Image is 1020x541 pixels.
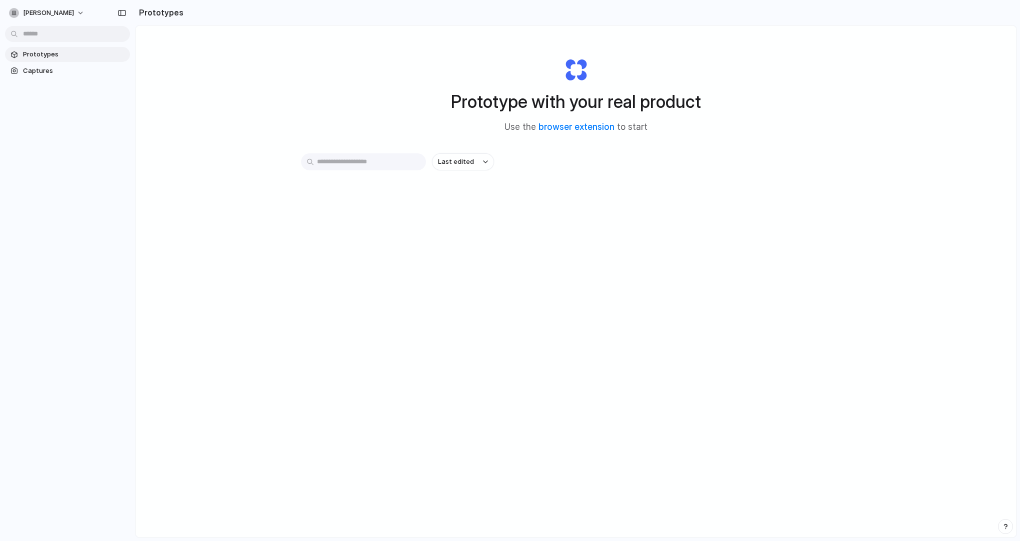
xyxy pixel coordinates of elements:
a: browser extension [538,122,614,132]
a: Captures [5,63,130,78]
span: Use the to start [504,121,647,134]
span: [PERSON_NAME] [23,8,74,18]
span: Last edited [438,157,474,167]
a: Prototypes [5,47,130,62]
button: [PERSON_NAME] [5,5,89,21]
h2: Prototypes [135,6,183,18]
span: Prototypes [23,49,126,59]
span: Captures [23,66,126,76]
button: Last edited [432,153,494,170]
h1: Prototype with your real product [451,88,701,115]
